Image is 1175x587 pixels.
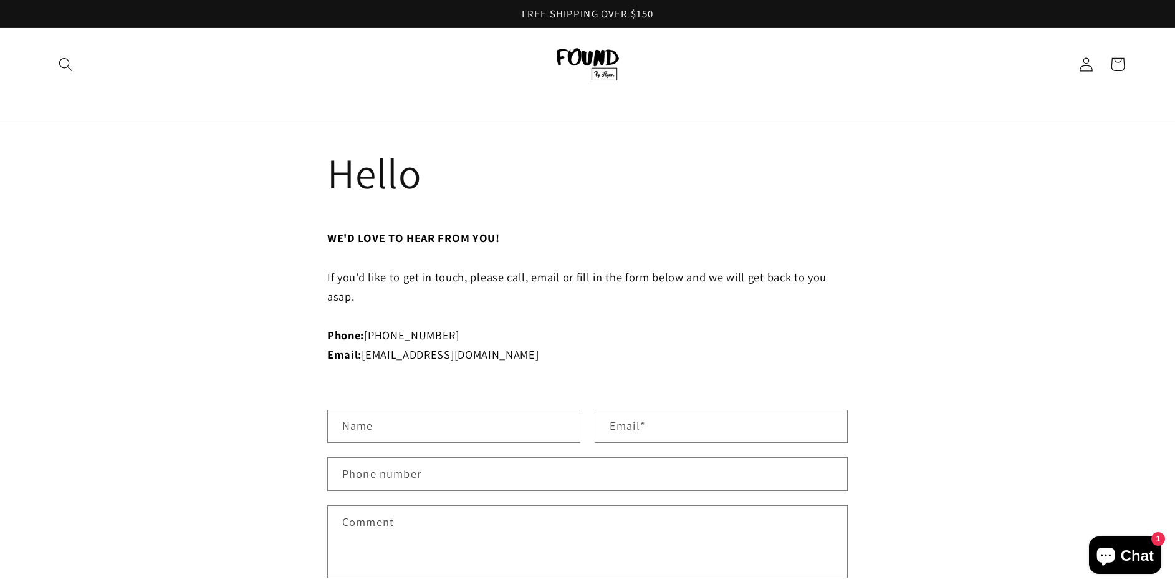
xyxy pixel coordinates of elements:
img: FOUND By Flynn logo [557,48,619,80]
span: [EMAIL_ADDRESS][DOMAIN_NAME] [327,347,539,362]
b: Phone: [327,327,364,342]
span: [PHONE_NUMBER] [327,327,459,342]
h1: Hello [327,147,848,200]
inbox-online-store-chat: Shopify online store chat [1085,536,1165,577]
span: WE'D LOVE TO HEAR FROM YOU! [327,230,500,245]
summary: Search [50,49,82,80]
span: If you'd like to get in touch, please call, email or fill in the form below and we will get back ... [327,269,827,304]
b: Email: [327,347,362,362]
